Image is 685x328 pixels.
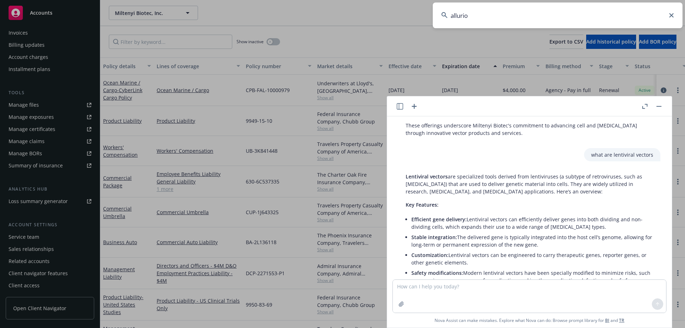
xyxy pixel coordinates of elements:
a: BI [605,317,609,323]
span: Key Features: [406,201,438,208]
span: Efficient gene delivery: [411,216,467,223]
li: Lentiviral vectors can efficiently deliver genes into both dividing and non-dividing cells, which... [411,214,653,232]
span: Safety modifications: [411,269,463,276]
span: Customization: [411,252,448,258]
li: Lentiviral vectors can be engineered to carry therapeutic genes, reporter genes, or other genetic... [411,250,653,268]
input: Search... [433,2,683,28]
li: The delivered gene is typically integrated into the host cell’s genome, allowing for long-term or... [411,232,653,250]
span: Lentiviral vectors [406,173,448,180]
p: what are lentiviral vectors [591,151,653,158]
p: are specialized tools derived from lentiviruses (a subtype of retroviruses, such as [MEDICAL_DATA... [406,173,653,195]
p: These offerings underscore Miltenyi Biotec's commitment to advancing cell and [MEDICAL_DATA] thro... [406,122,653,137]
a: TR [619,317,624,323]
span: Stable integration: [411,234,457,241]
li: Modern lentiviral vectors have been specially modified to minimize risks, such as removing genes ... [411,268,653,293]
span: Nova Assist can make mistakes. Explore what Nova can do: Browse prompt library for and [390,313,669,328]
